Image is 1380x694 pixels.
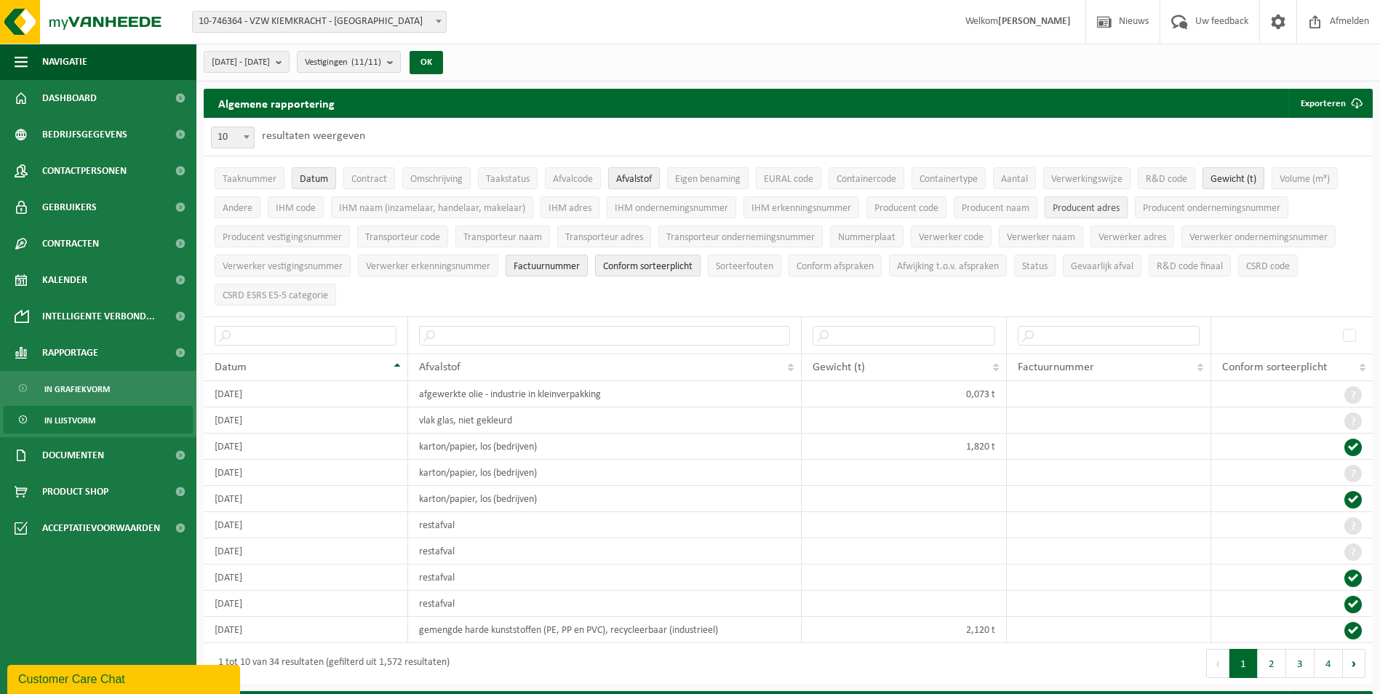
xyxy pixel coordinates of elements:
[595,255,701,276] button: Conform sorteerplicht : Activate to sort
[1258,649,1286,678] button: 2
[1189,232,1328,243] span: Verwerker ondernemingsnummer
[204,407,408,434] td: [DATE]
[215,167,284,189] button: TaaknummerTaaknummer: Activate to sort
[874,203,938,214] span: Producent code
[667,167,749,189] button: Eigen benamingEigen benaming: Activate to sort
[351,57,381,67] count: (11/11)
[1135,196,1288,218] button: Producent ondernemingsnummerProducent ondernemingsnummer: Activate to sort
[408,538,802,565] td: restafval
[410,174,463,185] span: Omschrijving
[1045,196,1128,218] button: Producent adresProducent adres: Activate to sort
[223,232,342,243] span: Producent vestigingsnummer
[204,434,408,460] td: [DATE]
[506,255,588,276] button: FactuurnummerFactuurnummer: Activate to sort
[1222,362,1327,373] span: Conform sorteerplicht
[1053,203,1120,214] span: Producent adres
[410,51,443,74] button: OK
[998,16,1071,27] strong: [PERSON_NAME]
[44,375,110,403] span: In grafiekvorm
[1022,261,1048,272] span: Status
[1181,226,1336,247] button: Verwerker ondernemingsnummerVerwerker ondernemingsnummer: Activate to sort
[830,226,904,247] button: NummerplaatNummerplaat: Activate to sort
[357,226,448,247] button: Transporteur codeTransporteur code: Activate to sort
[1246,261,1290,272] span: CSRD code
[402,167,471,189] button: OmschrijvingOmschrijving: Activate to sort
[455,226,550,247] button: Transporteur naamTransporteur naam: Activate to sort
[557,226,651,247] button: Transporteur adresTransporteur adres: Activate to sort
[1202,167,1264,189] button: Gewicht (t)Gewicht (t): Activate to sort
[993,167,1036,189] button: AantalAantal: Activate to sort
[514,261,580,272] span: Factuurnummer
[42,44,87,80] span: Navigatie
[912,167,986,189] button: ContainertypeContainertype: Activate to sort
[408,617,802,643] td: gemengde harde kunststoffen (PE, PP en PVC), recycleerbaar (industrieel)
[204,381,408,407] td: [DATE]
[897,261,999,272] span: Afwijking t.o.v. afspraken
[339,203,525,214] span: IHM naam (inzamelaar, handelaar, makelaar)
[708,255,781,276] button: SorteerfoutenSorteerfouten: Activate to sort
[42,226,99,262] span: Contracten
[211,127,255,148] span: 10
[351,174,387,185] span: Contract
[204,512,408,538] td: [DATE]
[204,538,408,565] td: [DATE]
[829,167,904,189] button: ContainercodeContainercode: Activate to sort
[549,203,591,214] span: IHM adres
[802,381,1006,407] td: 0,073 t
[193,12,446,32] span: 10-746364 - VZW KIEMKRACHT - HAMME
[262,130,365,142] label: resultaten weergeven
[408,407,802,434] td: vlak glas, niet gekleurd
[463,232,542,243] span: Transporteur naam
[716,261,773,272] span: Sorteerfouten
[1211,174,1256,185] span: Gewicht (t)
[1090,226,1174,247] button: Verwerker adresVerwerker adres: Activate to sort
[408,460,802,486] td: karton/papier, los (bedrijven)
[42,189,97,226] span: Gebruikers
[366,261,490,272] span: Verwerker erkenningsnummer
[607,196,736,218] button: IHM ondernemingsnummerIHM ondernemingsnummer: Activate to sort
[919,232,984,243] span: Verwerker code
[215,226,350,247] button: Producent vestigingsnummerProducent vestigingsnummer: Activate to sort
[1315,649,1343,678] button: 4
[756,167,821,189] button: EURAL codeEURAL code: Activate to sort
[276,203,316,214] span: IHM code
[866,196,946,218] button: Producent codeProducent code: Activate to sort
[1157,261,1223,272] span: R&D code finaal
[616,174,652,185] span: Afvalstof
[545,167,601,189] button: AfvalcodeAfvalcode: Activate to sort
[920,174,978,185] span: Containertype
[1051,174,1122,185] span: Verwerkingswijze
[1043,167,1130,189] button: VerwerkingswijzeVerwerkingswijze: Activate to sort
[802,434,1006,460] td: 1,820 t
[764,174,813,185] span: EURAL code
[204,89,349,118] h2: Algemene rapportering
[215,255,351,276] button: Verwerker vestigingsnummerVerwerker vestigingsnummer: Activate to sort
[962,203,1029,214] span: Producent naam
[541,196,599,218] button: IHM adresIHM adres: Activate to sort
[223,203,252,214] span: Andere
[42,262,87,298] span: Kalender
[1063,255,1141,276] button: Gevaarlijk afval : Activate to sort
[204,591,408,617] td: [DATE]
[1098,232,1166,243] span: Verwerker adres
[204,460,408,486] td: [DATE]
[675,174,741,185] span: Eigen benaming
[212,52,270,73] span: [DATE] - [DATE]
[1143,203,1280,214] span: Producent ondernemingsnummer
[44,407,95,434] span: In lijstvorm
[215,284,336,306] button: CSRD ESRS E5-5 categorieCSRD ESRS E5-5 categorie: Activate to sort
[297,51,401,73] button: Vestigingen(11/11)
[204,617,408,643] td: [DATE]
[42,474,108,510] span: Product Shop
[743,196,859,218] button: IHM erkenningsnummerIHM erkenningsnummer: Activate to sort
[42,510,160,546] span: Acceptatievoorwaarden
[1018,362,1094,373] span: Factuurnummer
[268,196,324,218] button: IHM codeIHM code: Activate to sort
[1007,232,1075,243] span: Verwerker naam
[1001,174,1028,185] span: Aantal
[751,203,851,214] span: IHM erkenningsnummer
[42,298,155,335] span: Intelligente verbond...
[305,52,381,73] span: Vestigingen
[419,362,460,373] span: Afvalstof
